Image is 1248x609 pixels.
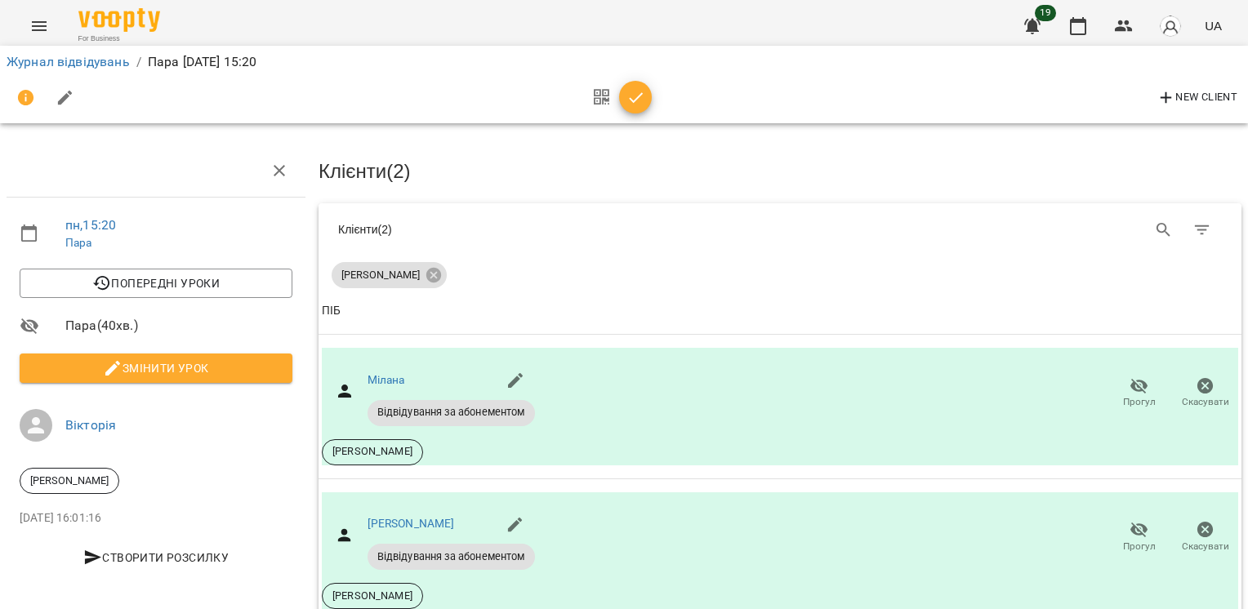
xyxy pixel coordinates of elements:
button: Скасувати [1172,371,1238,416]
div: [PERSON_NAME] [332,262,447,288]
button: Прогул [1106,514,1172,560]
span: Відвідування за абонементом [368,549,535,564]
a: Журнал відвідувань [7,54,130,69]
span: New Client [1157,88,1237,108]
a: Вікторія [65,417,116,433]
div: ПІБ [322,301,341,321]
a: пн , 15:20 [65,217,116,233]
span: Попередні уроки [33,273,279,293]
span: [PERSON_NAME] [323,589,422,603]
span: Прогул [1123,540,1156,553]
span: ПІБ [322,301,1238,321]
button: Menu [20,7,59,46]
div: Клієнти ( 2 ) [338,221,768,238]
span: Пара ( 40 хв. ) [65,316,292,336]
p: [DATE] 16:01:16 [20,510,292,527]
button: Скасувати [1172,514,1238,560]
span: Скасувати [1182,395,1229,409]
span: [PERSON_NAME] [20,473,118,488]
h3: Клієнти ( 2 ) [319,161,1241,182]
div: Sort [322,301,341,321]
p: Пара [DATE] 15:20 [148,52,257,72]
li: / [136,52,141,72]
span: 19 [1035,5,1056,21]
span: Прогул [1123,395,1156,409]
img: avatar_s.png [1159,15,1182,38]
button: UA [1198,11,1228,41]
button: Прогул [1106,371,1172,416]
button: Змінити урок [20,353,292,383]
button: Попередні уроки [20,269,292,298]
div: [PERSON_NAME] [20,468,119,494]
button: Search [1144,211,1183,250]
div: Table Toolbar [319,203,1241,256]
button: Фільтр [1183,211,1222,250]
span: Створити розсилку [26,548,286,567]
span: For Business [78,33,160,44]
button: New Client [1152,85,1241,111]
span: [PERSON_NAME] [323,444,422,459]
img: Voopty Logo [78,8,160,32]
span: [PERSON_NAME] [332,268,430,282]
a: Мілана [368,373,405,386]
button: Створити розсилку [20,543,292,572]
span: UA [1205,17,1222,34]
span: Скасувати [1182,540,1229,553]
span: Відвідування за абонементом [368,405,535,420]
a: Пара [65,236,92,249]
a: [PERSON_NAME] [368,517,455,530]
span: Змінити урок [33,358,279,378]
nav: breadcrumb [7,52,1241,72]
